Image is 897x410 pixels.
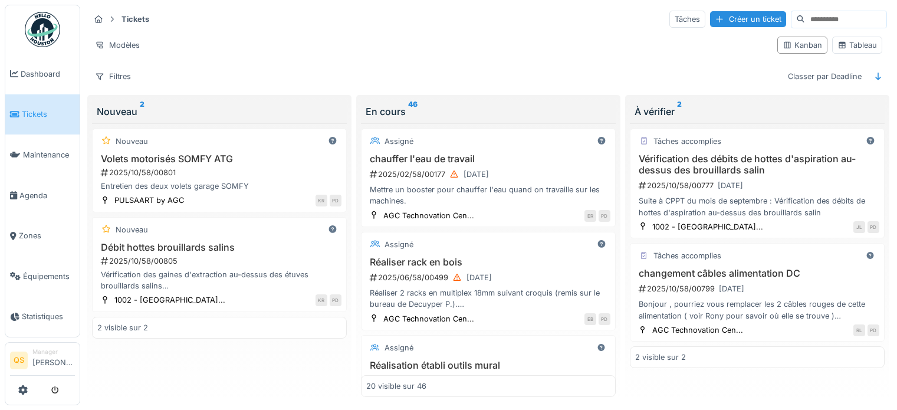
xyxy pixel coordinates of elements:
sup: 46 [408,104,418,119]
div: Bonjour , pourriez vous remplacer les 2 câbles rouges de cette alimentation ( voir Rony pour savo... [635,299,879,321]
div: KR [316,294,327,306]
div: Vérification des gaines d'extraction au-dessus des étuves brouillards salins - vérification des r... [97,269,341,291]
li: QS [10,352,28,369]
span: Tickets [22,109,75,120]
div: KR [316,195,327,206]
div: EB [584,313,596,325]
div: Filtres [90,68,136,85]
h3: Volets motorisés SOMFY ATG [97,153,341,165]
div: JL [853,221,865,233]
div: Réaliser 2 racks en multiplex 18mm suivant croquis (remis sur le bureau de Decuyper P.). Attentio... [366,287,610,310]
div: 2025/10/58/00801 [100,167,341,178]
div: Tâches [669,11,705,28]
a: Équipements [5,256,80,297]
a: Tickets [5,94,80,135]
span: Statistiques [22,311,75,322]
div: PD [599,313,610,325]
div: 2 visible sur 2 [635,352,686,363]
div: Kanban [783,40,822,51]
div: PD [330,195,341,206]
div: 2025/06/58/00479 [369,373,610,388]
div: 2025/06/58/00499 [369,270,610,285]
div: Assigné [385,136,413,147]
sup: 2 [140,104,144,119]
div: 20 visible sur 46 [366,381,426,392]
div: 1002 - [GEOGRAPHIC_DATA]... [114,294,225,306]
div: 2 visible sur 2 [97,322,148,333]
div: Classer par Deadline [783,68,867,85]
div: PD [868,221,879,233]
li: [PERSON_NAME] [32,347,75,373]
div: Suite à CPPT du mois de septembre : Vérification des débits de hottes d'aspiration au-dessus des ... [635,195,879,218]
div: Nouveau [116,224,148,235]
h3: Réaliser rack en bois [366,257,610,268]
span: Dashboard [21,68,75,80]
span: Zones [19,230,75,241]
div: Nouveau [97,104,342,119]
div: PD [599,210,610,222]
div: Assigné [385,239,413,250]
div: 2025/10/58/00799 [638,281,879,296]
a: Statistiques [5,297,80,337]
div: 1002 - [GEOGRAPHIC_DATA]... [652,221,763,232]
a: Maintenance [5,135,80,175]
a: QS Manager[PERSON_NAME] [10,347,75,376]
div: Manager [32,347,75,356]
h3: Débit hottes brouillards salins [97,242,341,253]
span: Agenda [19,190,75,201]
div: AGC Technovation Cen... [383,313,474,324]
div: RL [853,324,865,336]
div: Entretien des deux volets garage SOMFY [97,181,341,192]
div: Nouveau [116,136,148,147]
strong: Tickets [117,14,154,25]
div: Tâches accomplies [653,136,721,147]
img: Badge_color-CXgf-gQk.svg [25,12,60,47]
div: [DATE] [719,283,744,294]
a: Zones [5,215,80,256]
div: Assigné [385,342,413,353]
h3: chauffer l'eau de travail [366,153,610,165]
div: ER [584,210,596,222]
div: Tâches accomplies [653,250,721,261]
div: PD [868,324,879,336]
div: [DATE] [464,169,489,180]
div: À vérifier [635,104,880,119]
div: Créer un ticket [710,11,786,27]
div: [DATE] [466,272,492,283]
div: 2025/10/58/00805 [100,255,341,267]
div: En cours [366,104,611,119]
div: PULSAART by AGC [114,195,184,206]
div: AGC Technovation Cen... [383,210,474,221]
div: [DATE] [718,180,743,191]
div: PD [330,294,341,306]
h3: Réalisation établi outils mural [366,360,610,371]
div: Mettre un booster pour chauffer l'eau quand on travaille sur les machines. [366,184,610,206]
div: 2025/10/58/00777 [638,178,879,193]
a: Dashboard [5,54,80,94]
span: Maintenance [23,149,75,160]
h3: changement câbles alimentation DC [635,268,879,279]
div: AGC Technovation Cen... [652,324,743,336]
span: Équipements [23,271,75,282]
h3: Vérification des débits de hottes d'aspiration au-dessus des brouillards salin [635,153,879,176]
div: Tableau [837,40,877,51]
div: Modèles [90,37,145,54]
sup: 2 [677,104,682,119]
div: 2025/02/58/00177 [369,167,610,182]
a: Agenda [5,175,80,216]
